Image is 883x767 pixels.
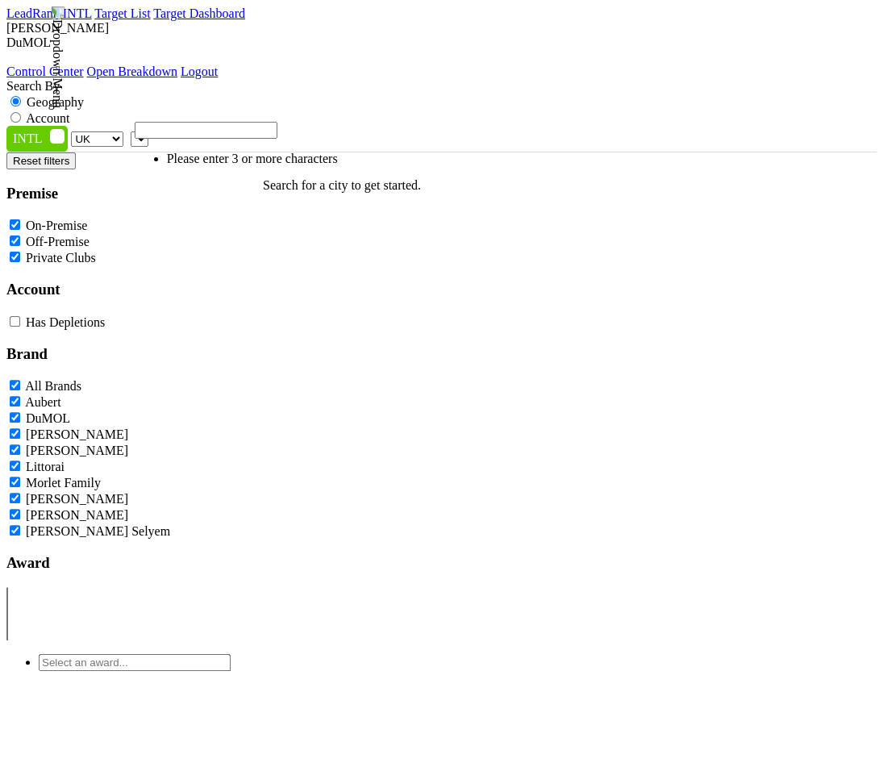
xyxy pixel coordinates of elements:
a: Logout [181,65,218,78]
label: On-Premise [26,219,87,232]
a: Target Dashboard [153,6,245,20]
label: [PERSON_NAME] [26,444,128,457]
h3: Award [6,554,231,572]
span: Search By [6,79,60,93]
span: DuMOL [6,35,51,49]
label: All Brands [25,379,81,393]
img: Dropdown Menu [50,6,65,108]
a: Target List [94,6,150,20]
label: Off-Premise [26,235,90,248]
a: Open Breakdown [87,65,177,78]
label: [PERSON_NAME] [26,492,128,506]
li: Please enter 3 or more characters [167,152,338,166]
a: LeadRank INTL [6,6,92,20]
label: Littorai [26,460,65,473]
h3: Brand [6,345,231,363]
p: Search for a city to get started. [263,178,421,193]
label: DuMOL [26,411,70,425]
label: [PERSON_NAME] [26,427,128,441]
div: [PERSON_NAME] [6,21,877,35]
label: [PERSON_NAME] Selyem [26,524,170,538]
label: Has Depletions [26,315,105,329]
label: Aubert [25,395,60,409]
label: Geography [27,95,84,109]
label: Morlet Family [26,476,101,490]
button: Reset filters [6,152,76,169]
input: Select an award... [39,654,231,671]
div: Dropdown Menu [6,65,877,79]
h3: Account [6,281,231,298]
label: [PERSON_NAME] [26,508,128,522]
label: Private Clubs [26,251,96,265]
a: Control Center [6,65,84,78]
label: Account [26,111,69,125]
h3: Premise [6,185,231,202]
